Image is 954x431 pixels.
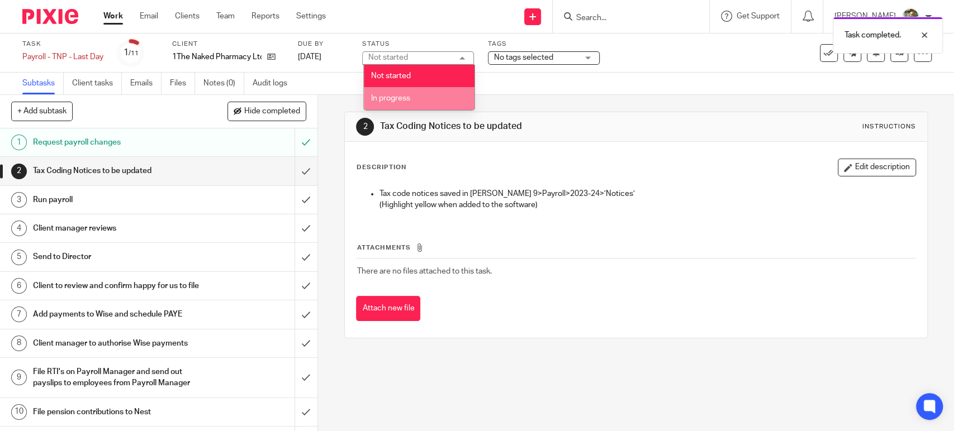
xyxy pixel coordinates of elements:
a: Notes (0) [203,73,244,94]
h1: Request payroll changes [33,134,200,151]
span: There are no files attached to this task. [357,267,491,275]
div: 1 [124,46,139,59]
span: In progress [371,94,410,102]
span: Attachments [357,245,410,251]
a: Clients [175,11,200,22]
p: (Highlight yellow when added to the software) [379,199,915,210]
p: Tax code notices saved in [PERSON_NAME] 9>Payroll>2023-24>’Notices’ [379,188,915,199]
a: Emails [130,73,162,94]
div: Payroll - TNP - Last Day [22,51,103,63]
a: Email [140,11,158,22]
span: Not started [371,72,411,80]
div: 6 [11,278,27,294]
label: Client [172,40,284,49]
p: Task completed. [844,30,901,41]
h1: File RTI's on Payroll Manager and send out payslips to employees from Payroll Manager [33,363,200,392]
a: Team [216,11,235,22]
div: 10 [11,404,27,420]
div: 7 [11,307,27,322]
a: Reports [251,11,279,22]
h1: File pension contributions to Nest [33,404,200,420]
h1: Tax Coding Notices to be updated [33,162,200,179]
a: Settings [296,11,326,22]
a: Files [170,73,195,94]
h1: Client to review and confirm happy for us to file [33,277,200,294]
a: Client tasks [72,73,122,94]
label: Task [22,40,103,49]
button: Hide completed [227,102,306,121]
h1: Send to Director [33,248,200,265]
label: Status [362,40,474,49]
img: Photo2.jpg [901,8,919,26]
span: No tags selected [494,54,553,61]
h1: Client manager to authorise Wise payments [33,335,200,352]
a: Work [103,11,123,22]
div: 3 [11,192,27,208]
h1: Tax Coding Notices to be updated [380,121,660,132]
button: Edit description [838,159,916,176]
a: Audit logs [253,73,296,94]
div: 1 [11,135,27,150]
div: 8 [11,336,27,351]
div: 9 [11,370,27,385]
img: Pixie [22,9,78,24]
button: Attach new file [356,296,420,321]
h1: Add payments to Wise and schedule PAYE [33,306,200,323]
div: 4 [11,221,27,236]
small: /11 [129,50,139,56]
label: Due by [298,40,348,49]
a: Subtasks [22,73,64,94]
span: [DATE] [298,53,321,61]
p: 1The Naked Pharmacy Ltd [172,51,262,63]
h1: Run payroll [33,191,200,208]
p: Description [356,163,406,172]
div: Not started [368,54,408,61]
div: 5 [11,250,27,265]
span: Hide completed [244,107,300,116]
h1: Client manager reviews [33,220,200,237]
div: Instructions [862,122,916,131]
div: 2 [11,164,27,179]
button: + Add subtask [11,102,73,121]
div: 2 [356,118,374,136]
